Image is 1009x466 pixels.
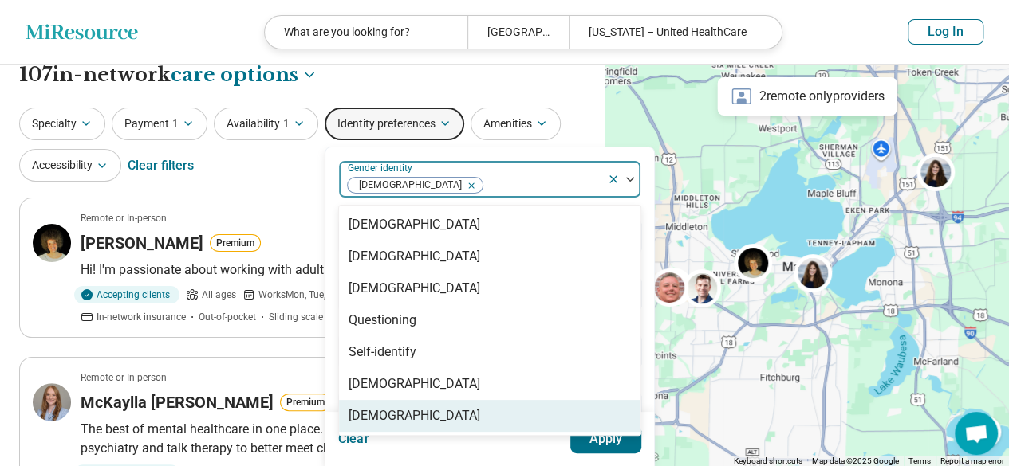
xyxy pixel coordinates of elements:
[74,286,179,303] div: Accepting clients
[471,108,561,140] button: Amenities
[97,310,186,324] span: In-network insurance
[202,288,236,302] span: All ages
[349,279,480,298] div: [DEMOGRAPHIC_DATA]
[955,412,998,455] div: Open chat
[908,19,983,45] button: Log In
[171,61,317,88] button: Care options
[349,311,416,330] div: Questioning
[338,425,369,453] button: Clear
[280,394,331,411] button: Premium
[81,211,167,225] p: Remote or In-person
[171,61,298,88] span: care options
[349,343,416,362] div: Self-identify
[172,116,179,132] span: 1
[81,420,573,458] p: The best of mental healthcare in one place. At Geode, we combine full-spectrum psychiatry and tal...
[19,61,317,88] h1: 107 in-network
[214,108,318,140] button: Availability1
[81,391,274,413] h3: McKaylla [PERSON_NAME]
[81,260,573,280] p: Hi! I'm passionate about working with adults, families, couples, and children of all ages!
[19,149,121,182] button: Accessibility
[569,16,771,49] div: [US_STATE] – United HealthCare
[812,456,899,465] span: Map data ©2025 Google
[210,234,261,252] button: Premium
[112,108,207,140] button: Payment1
[19,108,105,140] button: Specialty
[199,310,256,324] span: Out-of-pocket
[269,310,323,324] span: Sliding scale
[349,374,480,394] div: [DEMOGRAPHIC_DATA]
[908,456,931,465] a: Terms (opens in new tab)
[940,456,1004,465] a: Report a map error
[265,16,467,49] div: What are you looking for?
[283,116,290,132] span: 1
[81,370,167,385] p: Remote or In-person
[348,163,416,174] label: Gender identity
[349,215,480,234] div: [DEMOGRAPHIC_DATA]
[258,288,401,302] span: Works Mon, Tue, Wed, Thu, Fri, Sat
[348,178,467,193] span: [DEMOGRAPHIC_DATA]
[81,232,203,254] h3: [PERSON_NAME]
[349,247,480,266] div: [DEMOGRAPHIC_DATA]
[325,108,464,140] button: Identity preferences
[128,147,194,185] div: Clear filters
[570,425,642,453] button: Apply
[718,77,897,116] div: 2 remote only providers
[349,406,480,425] div: [DEMOGRAPHIC_DATA]
[467,16,569,49] div: [GEOGRAPHIC_DATA], [GEOGRAPHIC_DATA]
